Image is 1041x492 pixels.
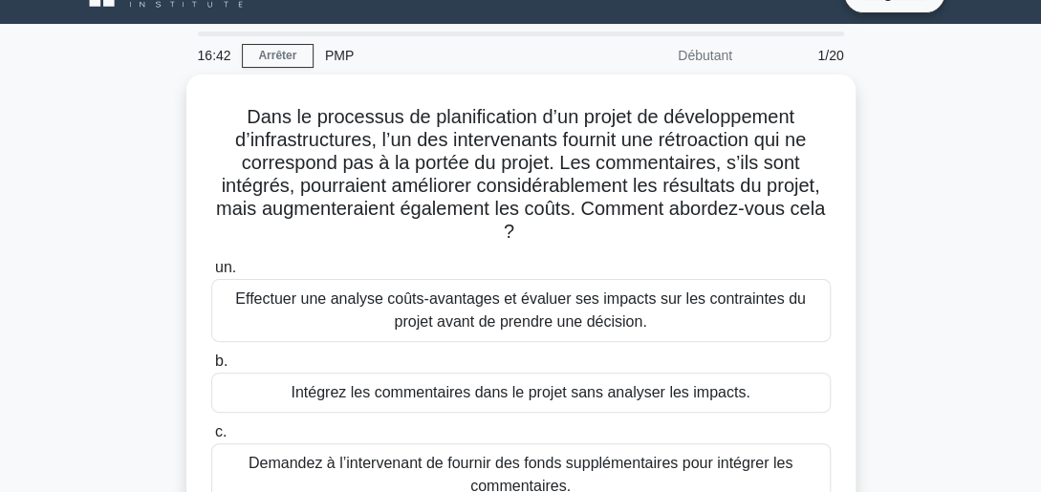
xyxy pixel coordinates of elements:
a: Arrêter [242,44,314,68]
div: Intégrez les commentaires dans le projet sans analyser les impacts. [211,373,831,413]
font: Dans le processus de planification d’un projet de développement d’infrastructures, l’un des inter... [216,106,825,242]
span: c. [215,423,227,439]
span: un. [215,259,236,275]
div: Débutant [576,36,744,75]
span: b. [215,353,228,369]
div: 1/20 [744,36,856,75]
div: PMP [314,36,576,75]
div: Effectuer une analyse coûts-avantages et évaluer ses impacts sur les contraintes du projet avant ... [211,279,831,342]
div: 16:42 [186,36,242,75]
